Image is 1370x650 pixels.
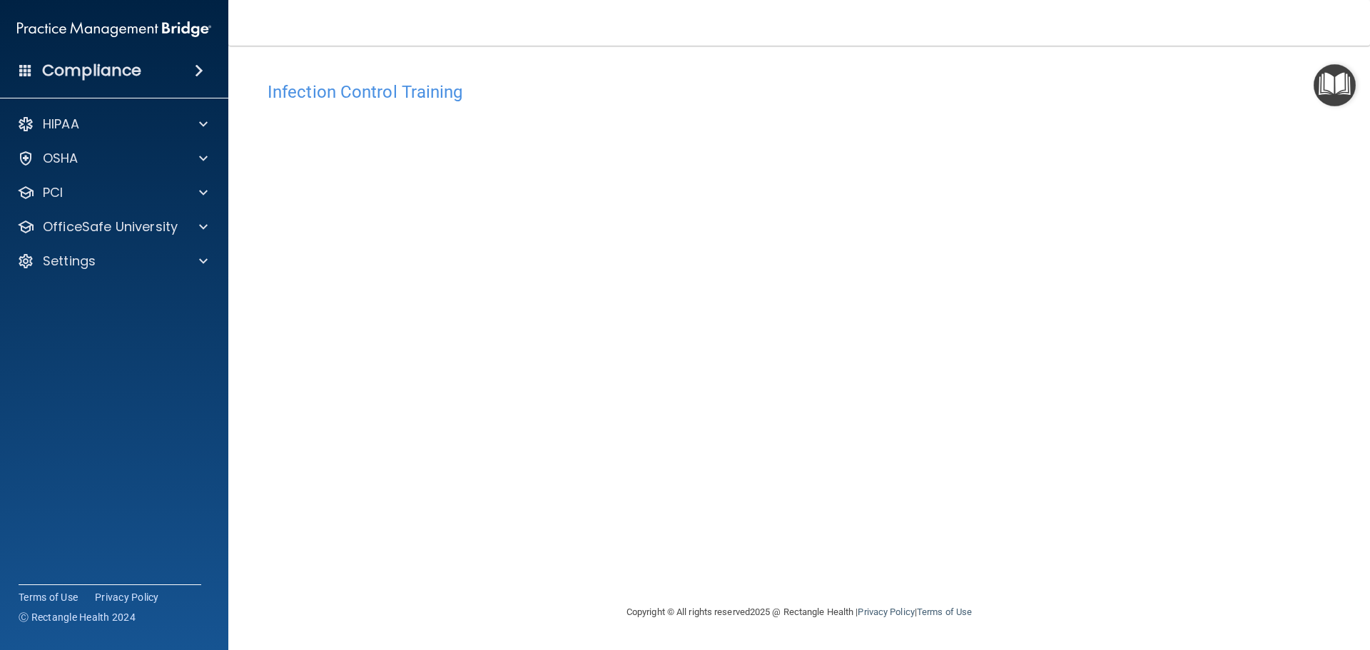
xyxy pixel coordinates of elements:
button: Open Resource Center [1314,64,1356,106]
p: PCI [43,184,63,201]
p: OSHA [43,150,78,167]
a: OSHA [17,150,208,167]
a: Privacy Policy [95,590,159,604]
a: HIPAA [17,116,208,133]
a: Terms of Use [19,590,78,604]
h4: Infection Control Training [268,83,1331,101]
a: OfficeSafe University [17,218,208,235]
a: Privacy Policy [858,606,914,617]
iframe: infection-control-training [268,109,981,548]
h4: Compliance [42,61,141,81]
p: OfficeSafe University [43,218,178,235]
p: Settings [43,253,96,270]
span: Ⓒ Rectangle Health 2024 [19,610,136,624]
img: PMB logo [17,15,211,44]
a: Settings [17,253,208,270]
p: HIPAA [43,116,79,133]
a: Terms of Use [917,606,972,617]
a: PCI [17,184,208,201]
div: Copyright © All rights reserved 2025 @ Rectangle Health | | [539,589,1060,635]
